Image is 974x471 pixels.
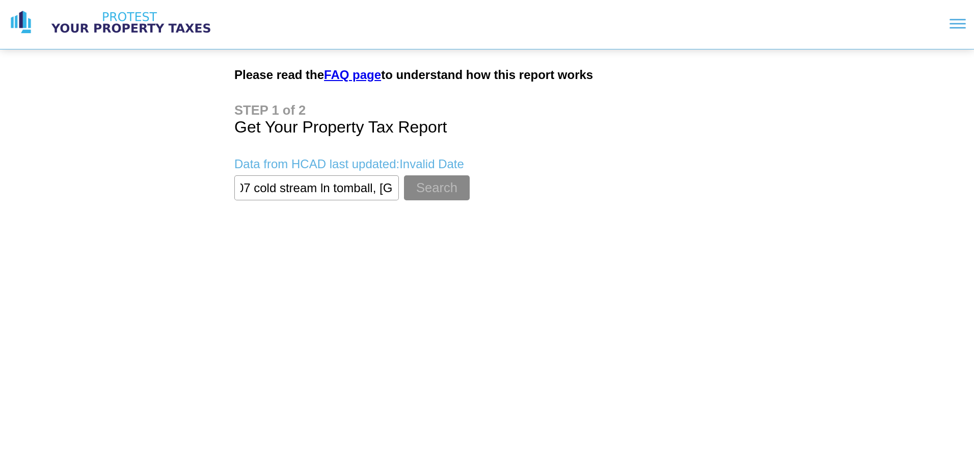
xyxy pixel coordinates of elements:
button: Search [404,175,470,200]
input: Enter Property Address [234,175,399,200]
img: logo text [42,10,220,35]
img: logo [8,10,34,35]
p: Data from HCAD last updated: Invalid Date [234,157,740,171]
h1: Get Your Property Tax Report [234,103,740,137]
a: logo logo text [8,10,220,35]
a: FAQ page [324,68,381,82]
h2: Please read the to understand how this report works [234,68,740,82]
